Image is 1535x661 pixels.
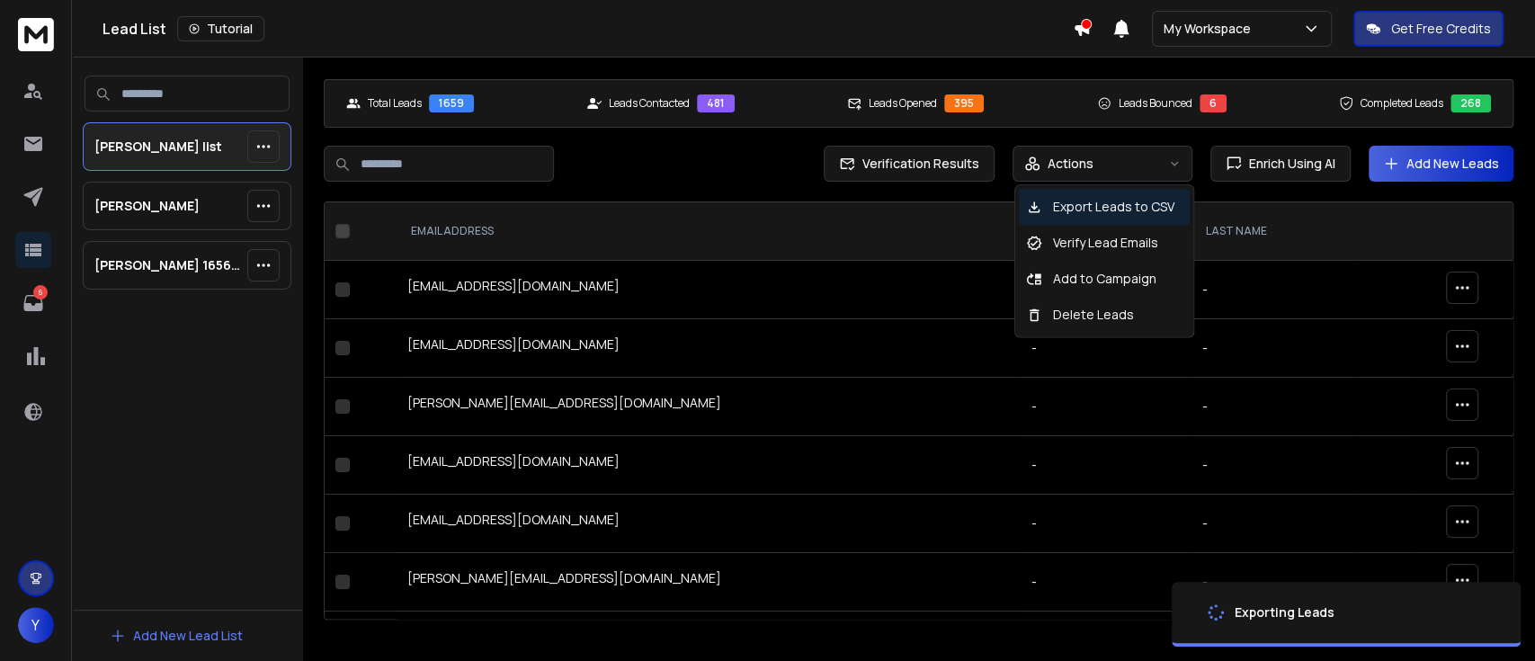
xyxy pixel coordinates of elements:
[94,256,240,274] p: [PERSON_NAME] 1656 cleaned
[1383,155,1499,173] a: Add New Leads
[869,96,937,111] p: Leads Opened
[855,155,979,173] span: Verification Results
[1369,146,1513,182] button: Add New Leads
[95,618,257,654] button: Add New Lead List
[1119,96,1192,111] p: Leads Bounced
[1191,319,1359,378] td: -
[1235,603,1334,621] div: Exporting Leads
[1200,94,1227,112] div: 6
[407,569,1010,594] div: [PERSON_NAME][EMAIL_ADDRESS][DOMAIN_NAME]
[33,285,48,299] p: 6
[397,202,1021,261] th: EMAIL ADDRESS
[1049,266,1160,291] p: Add to Campaign
[1191,436,1359,495] td: -
[1021,319,1191,378] td: -
[1353,11,1504,47] button: Get Free Credits
[1049,302,1138,327] p: Delete Leads
[177,16,264,41] button: Tutorial
[1391,20,1491,38] p: Get Free Credits
[407,511,1010,536] div: [EMAIL_ADDRESS][DOMAIN_NAME]
[407,335,1010,361] div: [EMAIL_ADDRESS][DOMAIN_NAME]
[697,94,735,112] div: 481
[1164,20,1258,38] p: My Workspace
[1210,146,1351,182] button: Enrich Using AI
[1191,553,1359,612] td: -
[103,16,1073,41] div: Lead List
[1191,202,1359,261] th: LAST NAME
[1191,378,1359,436] td: -
[1191,495,1359,553] td: -
[18,607,54,643] button: Y
[1021,378,1191,436] td: -
[407,394,1010,419] div: [PERSON_NAME][EMAIL_ADDRESS][DOMAIN_NAME]
[94,138,222,156] p: [PERSON_NAME] list
[1021,436,1191,495] td: -
[94,197,200,215] p: [PERSON_NAME]
[824,146,995,182] button: Verification Results
[1191,261,1359,319] td: -
[407,452,1010,478] div: [EMAIL_ADDRESS][DOMAIN_NAME]
[1049,230,1162,255] p: Verify Lead Emails
[1242,155,1335,173] span: Enrich Using AI
[1049,194,1178,219] p: Export Leads to CSV
[1361,96,1443,111] p: Completed Leads
[368,96,422,111] p: Total Leads
[1021,553,1191,612] td: -
[1048,155,1093,173] p: Actions
[407,277,1010,302] div: [EMAIL_ADDRESS][DOMAIN_NAME]
[609,96,690,111] p: Leads Contacted
[1450,94,1491,112] div: 268
[429,94,474,112] div: 1659
[1021,495,1191,553] td: -
[15,285,51,321] a: 6
[944,94,984,112] div: 395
